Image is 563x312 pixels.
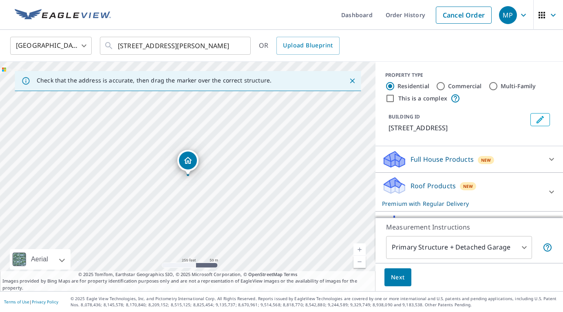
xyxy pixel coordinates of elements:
div: MP [499,6,517,24]
a: Terms of Use [4,299,29,305]
div: Full House ProductsNew [382,149,556,169]
button: Next [384,268,411,287]
div: Solar ProductsNew [382,215,556,234]
input: Search by address or latitude-longitude [118,34,234,57]
p: Roof Products [411,181,456,191]
p: Full House Products [411,154,474,164]
p: [STREET_ADDRESS] [389,123,527,133]
label: Residential [397,82,429,90]
img: EV Logo [15,9,111,21]
button: Close [347,76,358,86]
div: OR [259,37,340,55]
div: Roof ProductsNewPremium with Regular Delivery [382,176,556,208]
a: Privacy Policy [32,299,58,305]
a: Cancel Order [436,7,492,24]
p: © 2025 Eagle View Technologies, Inc. and Pictometry International Corp. All Rights Reserved. Repo... [71,296,559,308]
a: Current Level 17, Zoom In [353,243,366,256]
a: Terms [284,271,297,277]
div: Primary Structure + Detached Garage [386,236,532,259]
div: Dropped pin, building 1, Residential property, 1280 Cosgrove Dr Davidsonville, MD 21035 [177,150,199,175]
label: This is a complex [398,94,447,103]
div: [GEOGRAPHIC_DATA] [10,34,92,57]
span: New [463,183,473,189]
button: Edit building 1 [530,113,550,126]
span: Your report will include the primary structure and a detached garage if one exists. [543,243,552,252]
div: PROPERTY TYPE [385,71,553,79]
a: Upload Blueprint [276,37,339,55]
label: Commercial [448,82,482,90]
p: Check that the address is accurate, then drag the marker over the correct structure. [37,77,272,84]
span: © 2025 TomTom, Earthstar Geographics SIO, © 2025 Microsoft Corporation, © [78,271,297,278]
div: Aerial [29,249,51,270]
p: | [4,299,58,304]
span: Next [391,272,405,283]
p: Premium with Regular Delivery [382,199,542,208]
a: Current Level 17, Zoom Out [353,256,366,268]
a: OpenStreetMap [248,271,283,277]
span: Upload Blueprint [283,40,333,51]
p: Measurement Instructions [386,222,552,232]
span: New [481,157,491,163]
label: Multi-Family [501,82,536,90]
p: BUILDING ID [389,113,420,120]
div: Aerial [10,249,71,270]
